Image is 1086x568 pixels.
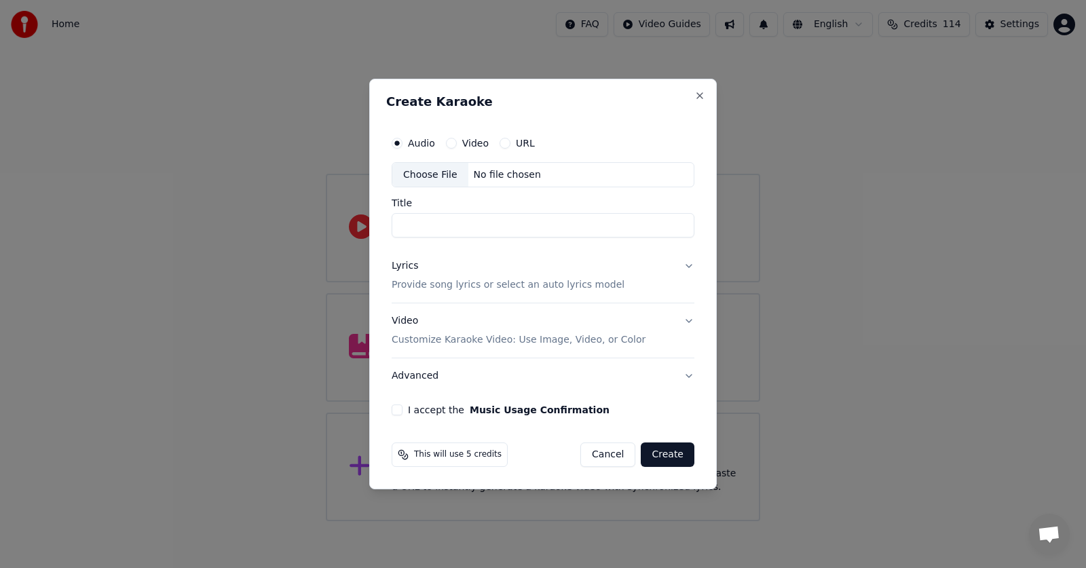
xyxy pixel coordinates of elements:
label: URL [516,138,535,148]
p: Customize Karaoke Video: Use Image, Video, or Color [392,333,645,347]
label: Video [462,138,489,148]
div: Choose File [392,163,468,187]
button: LyricsProvide song lyrics or select an auto lyrics model [392,249,694,303]
div: Lyrics [392,260,418,273]
span: This will use 5 credits [414,449,502,460]
p: Provide song lyrics or select an auto lyrics model [392,279,624,292]
button: I accept the [470,405,610,415]
button: Advanced [392,358,694,394]
button: Create [641,442,694,467]
button: VideoCustomize Karaoke Video: Use Image, Video, or Color [392,304,694,358]
div: Video [392,315,645,347]
button: Cancel [580,442,635,467]
div: No file chosen [468,168,546,182]
label: I accept the [408,405,610,415]
label: Audio [408,138,435,148]
label: Title [392,199,694,208]
h2: Create Karaoke [386,96,700,108]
